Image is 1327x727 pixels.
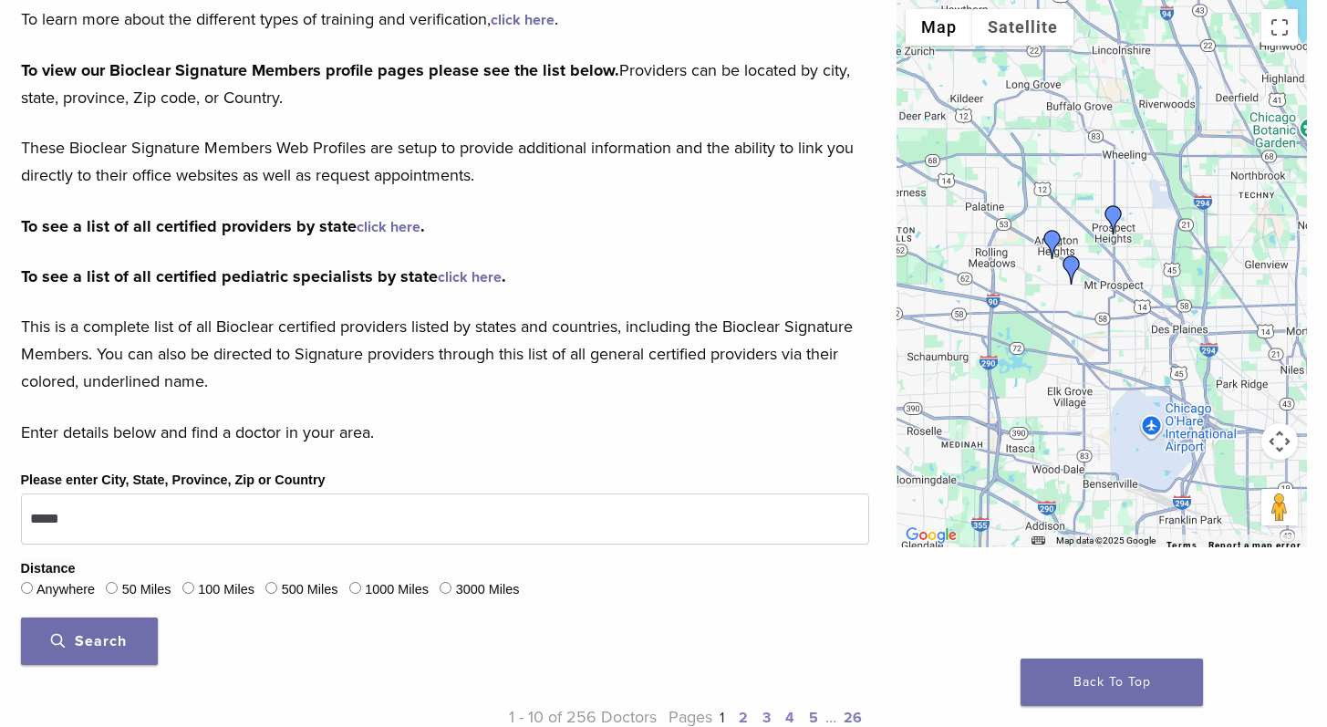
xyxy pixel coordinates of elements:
div: Dr. Kathy Pawlusiewicz [1057,255,1086,285]
a: click here [438,268,502,286]
p: These Bioclear Signature Members Web Profiles are setup to provide additional information and the... [21,134,869,189]
img: Google [901,524,961,547]
button: Toggle fullscreen view [1261,9,1298,46]
a: Terms (opens in new tab) [1166,540,1197,551]
label: 1000 Miles [365,580,429,600]
label: 50 Miles [122,580,171,600]
button: Map camera controls [1261,423,1298,460]
p: Enter details below and find a doctor in your area. [21,419,869,446]
strong: To see a list of all certified providers by state . [21,216,425,236]
div: Dr. Margaret Radziszewski [1038,230,1067,259]
a: 3 [762,709,771,727]
a: 5 [809,709,818,727]
label: 3000 Miles [456,580,520,600]
button: Keyboard shortcuts [1032,535,1044,547]
span: Map data ©2025 Google [1056,535,1156,545]
a: 2 [739,709,748,727]
a: Report a map error [1208,540,1301,550]
a: 26 [844,709,862,727]
label: Please enter City, State, Province, Zip or Country [21,471,326,491]
p: This is a complete list of all Bioclear certified providers listed by states and countries, inclu... [21,313,869,395]
label: 500 Miles [282,580,338,600]
a: 1 [720,709,724,727]
span: … [825,707,836,727]
a: Open this area in Google Maps (opens a new window) [901,524,961,547]
p: Providers can be located by city, state, province, Zip code, or Country. [21,57,869,111]
button: Drag Pegman onto the map to open Street View [1261,489,1298,525]
a: click here [357,218,420,236]
strong: To view our Bioclear Signature Members profile pages please see the list below. [21,60,619,80]
label: 100 Miles [198,580,254,600]
button: Search [21,618,158,665]
button: Show street map [906,9,972,46]
p: To learn more about the different types of training and verification, . [21,5,869,33]
label: Anywhere [36,580,95,600]
button: Show satellite imagery [972,9,1073,46]
legend: Distance [21,559,76,579]
div: Joana Tylman [1099,205,1128,234]
a: 4 [785,709,794,727]
strong: To see a list of all certified pediatric specialists by state . [21,266,506,286]
a: Back To Top [1021,659,1203,706]
a: click here [491,11,555,29]
span: Search [51,632,127,650]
